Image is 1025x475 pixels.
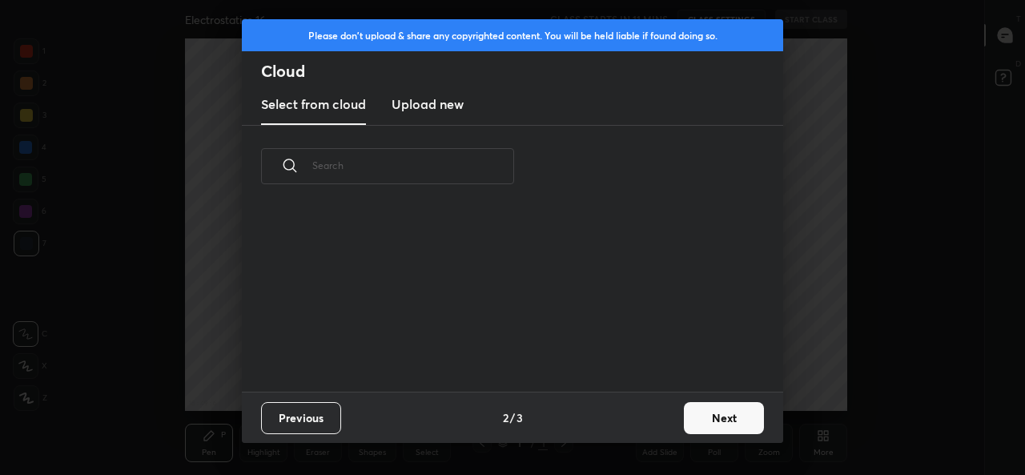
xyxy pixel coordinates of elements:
[684,402,764,434] button: Next
[312,131,514,199] input: Search
[517,409,523,426] h4: 3
[242,19,783,51] div: Please don't upload & share any copyrighted content. You will be held liable if found doing so.
[261,95,366,114] h3: Select from cloud
[392,95,464,114] h3: Upload new
[503,409,508,426] h4: 2
[261,61,783,82] h2: Cloud
[510,409,515,426] h4: /
[261,402,341,434] button: Previous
